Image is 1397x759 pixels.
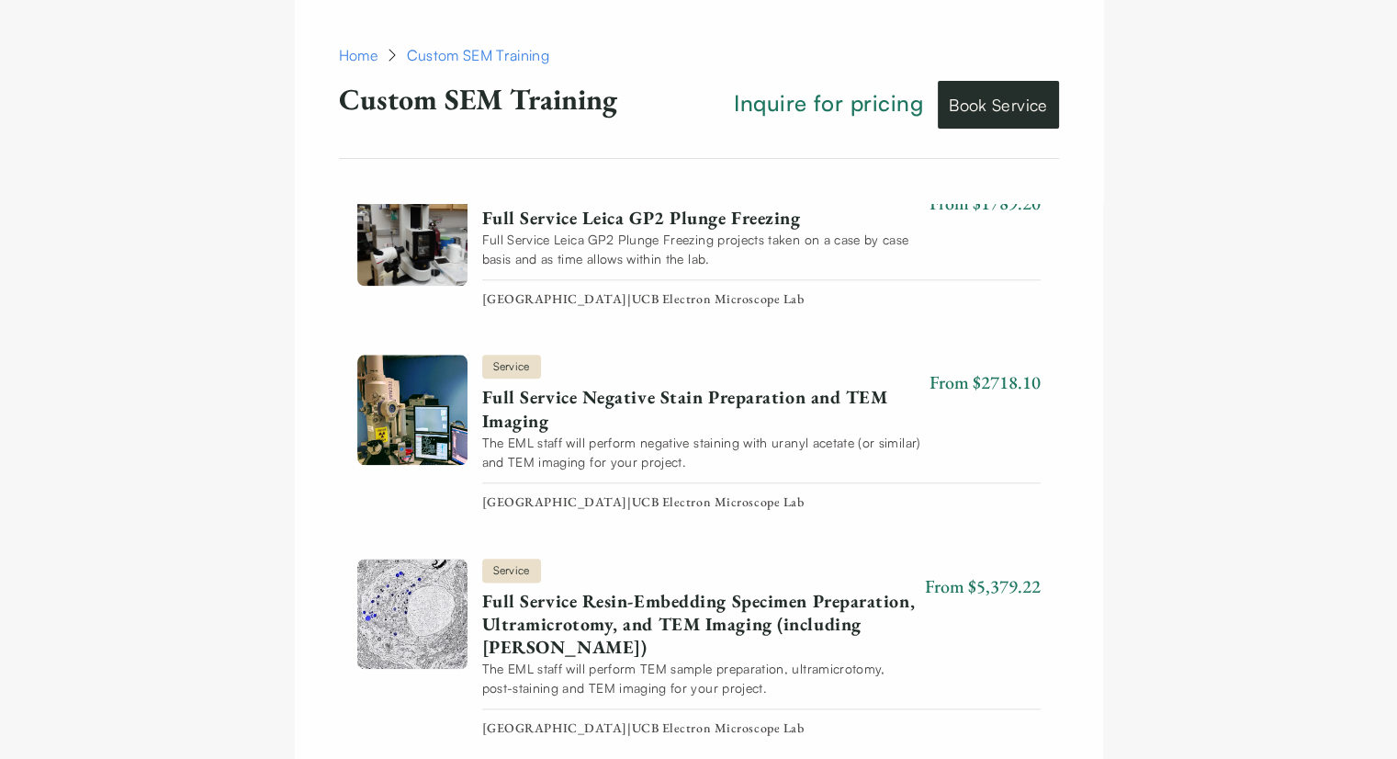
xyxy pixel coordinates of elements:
div: Custom SEM Training [407,44,549,66]
span: From $1789.20 [929,191,1041,215]
div: The EML staff will perform TEM sample preparation, ultramicrotomy, post-staining and TEM imaging ... [482,659,918,697]
a: Full Service Leica GP2 Plunge Freezing [482,207,922,230]
span: Service [482,559,541,583]
span: From $5,379.22 [925,574,1041,598]
img: Full Service Resin-Embedding Specimen Preparation, Ultramicrotomy, and TEM Imaging (including CLEM) [357,559,468,669]
div: [GEOGRAPHIC_DATA] | UCB Electron Microscope Lab [482,720,1041,737]
span: From $2718.10 [929,370,1041,394]
img: Full Service Leica GP2 Plunge Freezing [357,176,468,286]
button: Book Service [938,81,1058,129]
a: Home [339,44,377,66]
div: [GEOGRAPHIC_DATA] | UCB Electron Microscope Lab [482,291,1041,308]
div: The EML staff will perform negative staining with uranyl acetate (or similar) and TEM imaging for... [482,433,922,471]
span: Service [482,355,541,379]
a: Full Service Negative Stain Preparation and TEM Imaging [482,386,922,432]
a: Full Service Resin-Embedding Specimen Preparation, Ultramicrotomy, and TEM Imaging (including [PE... [482,590,918,660]
div: Full Service Leica GP2 Plunge Freezing projects taken on a case by case basis and as time allows ... [482,230,922,268]
div: [GEOGRAPHIC_DATA] | UCB Electron Microscope Lab [482,494,1041,511]
img: Full Service Negative Stain Preparation and TEM Imaging [357,355,468,465]
p: Custom SEM Training [339,81,695,118]
span: Inquire for pricing [734,88,923,129]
